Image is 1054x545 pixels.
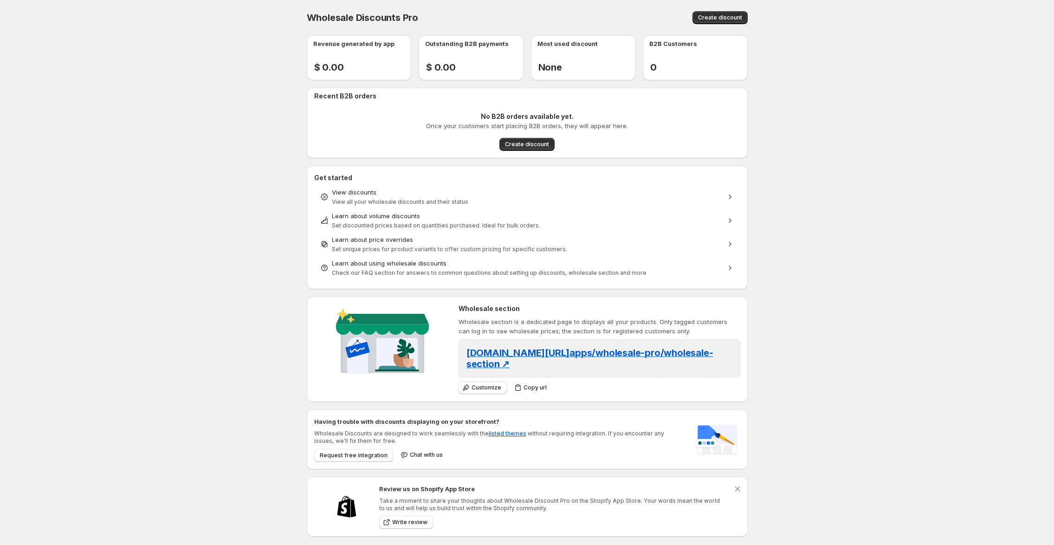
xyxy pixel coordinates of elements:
h2: Recent B2B orders [314,91,744,101]
p: No B2B orders available yet. [481,112,574,121]
img: Wholesale section [332,304,433,381]
span: Check our FAQ section for answers to common questions about setting up discounts, wholesale secti... [332,269,647,276]
h2: $ 0.00 [426,62,456,73]
div: Learn about volume discounts [332,211,723,221]
button: Customize [459,381,507,394]
p: Revenue generated by app [313,39,394,48]
p: Once your customers start placing B2B orders, they will appear here. [426,121,628,130]
span: Set discounted prices based on quantities purchased. Ideal for bulk orders. [332,222,540,229]
span: Create discount [505,141,549,148]
button: Create discount [499,138,555,151]
p: Outstanding B2B payments [425,39,509,48]
div: Learn about price overrides [332,235,723,244]
button: Dismiss notification [731,482,744,495]
span: Wholesale Discounts Pro [307,12,418,23]
span: View all your wholesale discounts and their status [332,198,468,205]
a: listed themes [489,430,526,437]
button: Copy url [511,381,552,394]
span: Write review [392,519,427,526]
a: Write review [379,516,433,529]
h2: None [538,62,562,73]
p: B2B Customers [649,39,697,48]
a: [DOMAIN_NAME][URL]apps/wholesale-pro/wholesale-section ↗ [466,350,713,369]
p: Take a moment to share your thoughts about Wholesale Discount Pro on the Shopify App Store. Your ... [379,497,720,512]
span: Set unique prices for product variants to offer custom pricing for specific customers. [332,246,567,253]
span: Request free integration [320,452,388,459]
h2: Review us on Shopify App Store [379,484,720,493]
div: View discounts [332,188,723,197]
p: Most used discount [537,39,598,48]
span: Customize [472,384,501,391]
h2: Get started [314,173,740,182]
span: Create discount [698,14,742,21]
button: Request free integration [314,449,393,462]
h2: Wholesale section [459,304,740,313]
span: Chat with us [410,451,443,459]
div: Learn about using wholesale discounts [332,259,723,268]
button: Chat with us [397,448,448,461]
h2: 0 [650,62,664,73]
p: Wholesale Discounts are designed to work seamlessly with the without requiring integration. If yo... [314,430,685,445]
span: [DOMAIN_NAME][URL] apps/wholesale-pro/wholesale-section ↗ [466,347,713,370]
h2: $ 0.00 [314,62,344,73]
p: Wholesale section is a dedicated page to displays all your products. Only tagged customers can lo... [459,317,740,336]
button: Create discount [692,11,748,24]
span: Copy url [524,384,547,391]
h2: Having trouble with discounts displaying on your storefront? [314,417,685,426]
